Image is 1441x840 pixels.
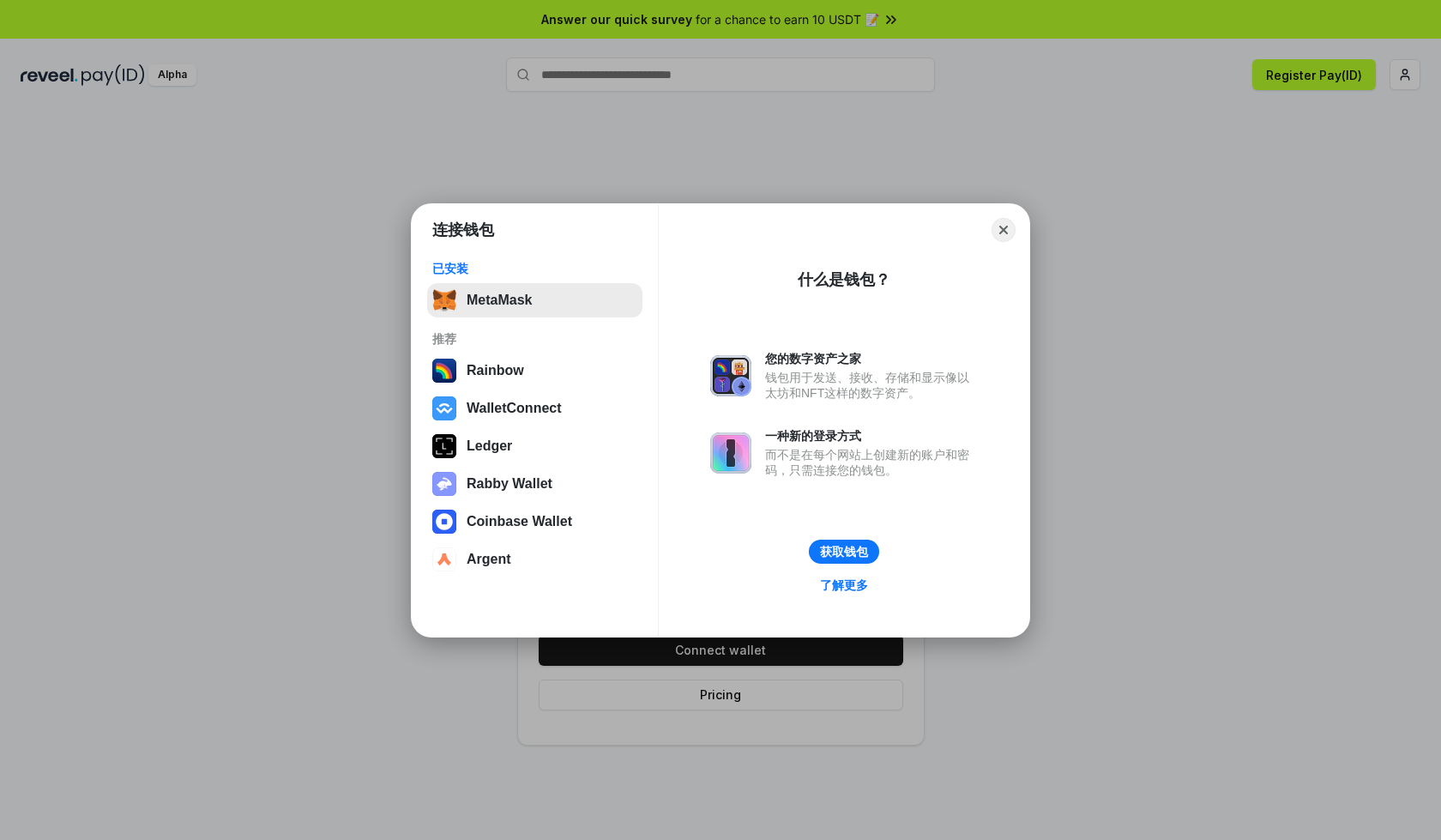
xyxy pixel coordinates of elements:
[432,288,456,312] img: svg+xml,%3Csvg%20fill%3D%22none%22%20height%3D%2233%22%20viewBox%3D%220%200%2035%2033%22%20width%...
[467,476,552,492] div: Rabby Wallet
[427,542,642,577] button: Argent
[432,331,637,347] div: 推荐
[467,293,532,308] div: MetaMask
[809,540,879,564] button: 获取钱包
[710,432,751,474] img: svg+xml,%3Csvg%20xmlns%3D%22http%3A%2F%2Fwww.w3.org%2F2000%2Fsvg%22%20fill%3D%22none%22%20viewBox...
[467,438,512,454] div: Ledger
[432,261,637,276] div: 已安装
[427,354,642,388] button: Rainbow
[765,370,978,401] div: 钱包用于发送、接收、存储和显示像以太坊和NFT这样的数字资产。
[992,218,1016,242] button: Close
[810,574,878,596] a: 了解更多
[765,447,978,478] div: 而不是在每个网站上创建新的账户和密码，只需连接您的钱包。
[432,472,456,496] img: svg+xml,%3Csvg%20xmlns%3D%22http%3A%2F%2Fwww.w3.org%2F2000%2Fsvg%22%20fill%3D%22none%22%20viewBox...
[432,434,456,458] img: svg+xml,%3Csvg%20xmlns%3D%22http%3A%2F%2Fwww.w3.org%2F2000%2Fsvg%22%20width%3D%2228%22%20height%3...
[467,514,572,529] div: Coinbase Wallet
[432,396,456,420] img: svg+xml,%3Csvg%20width%3D%2228%22%20height%3D%2228%22%20viewBox%3D%220%200%2028%2028%22%20fill%3D...
[432,547,456,571] img: svg+xml,%3Csvg%20width%3D%2228%22%20height%3D%2228%22%20viewBox%3D%220%200%2028%2028%22%20fill%3D...
[765,428,978,444] div: 一种新的登录方式
[710,355,751,396] img: svg+xml,%3Csvg%20xmlns%3D%22http%3A%2F%2Fwww.w3.org%2F2000%2Fsvg%22%20fill%3D%22none%22%20viewBox...
[427,505,642,539] button: Coinbase Wallet
[427,391,642,426] button: WalletConnect
[798,269,890,290] div: 什么是钱包？
[467,401,562,416] div: WalletConnect
[820,544,868,559] div: 获取钱包
[427,467,642,501] button: Rabby Wallet
[765,351,978,366] div: 您的数字资产之家
[467,363,524,378] div: Rainbow
[820,577,868,593] div: 了解更多
[467,552,511,567] div: Argent
[432,359,456,383] img: svg+xml,%3Csvg%20width%3D%22120%22%20height%3D%22120%22%20viewBox%3D%220%200%20120%20120%22%20fil...
[427,283,642,317] button: MetaMask
[432,510,456,534] img: svg+xml,%3Csvg%20width%3D%2228%22%20height%3D%2228%22%20viewBox%3D%220%200%2028%2028%22%20fill%3D...
[432,220,494,240] h1: 连接钱包
[427,429,642,463] button: Ledger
